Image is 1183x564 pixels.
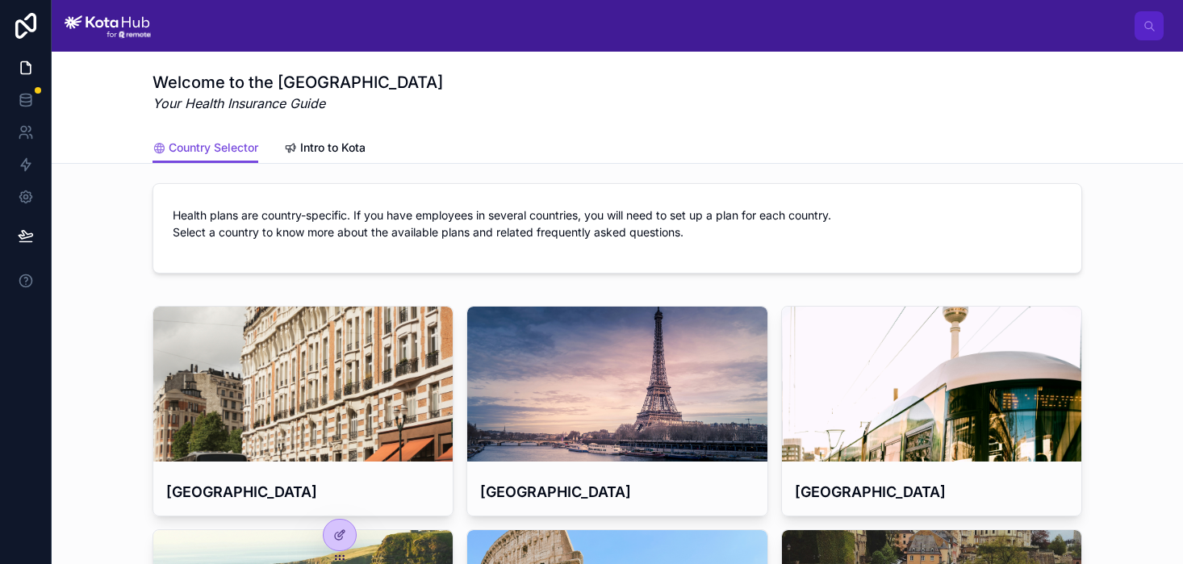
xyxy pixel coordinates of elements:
span: Intro to Kota [300,140,366,156]
div: scrollable content [164,23,1135,29]
a: [GEOGRAPHIC_DATA] [153,306,454,516]
a: [GEOGRAPHIC_DATA] [781,306,1082,516]
a: Intro to Kota [284,133,366,165]
p: Health plans are country-specific. If you have employees in several countries, you will need to s... [173,207,1062,240]
h4: [GEOGRAPHIC_DATA] [166,481,440,503]
a: [GEOGRAPHIC_DATA] [466,306,767,516]
div: julia-joppien-sPPIyVH1DHk-unsplash.jpg [782,307,1081,462]
h4: [GEOGRAPHIC_DATA] [480,481,754,503]
img: App logo [65,13,151,39]
span: Country Selector [169,140,258,156]
em: Your Health Insurance Guide [153,94,443,113]
h1: Welcome to the [GEOGRAPHIC_DATA] [153,71,443,94]
a: Country Selector [153,133,258,164]
div: tom-cochereau-9Vic0-7-S2o-unsplash.jpg [153,307,453,462]
h4: [GEOGRAPHIC_DATA] [795,481,1068,503]
div: chris-karidis-nnzkZNYWHaU-unsplash.jpg [467,307,767,462]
